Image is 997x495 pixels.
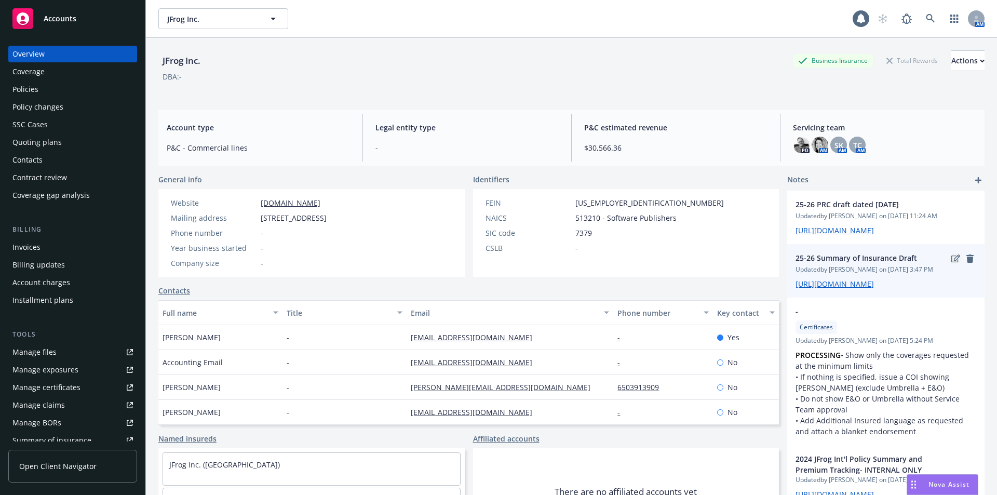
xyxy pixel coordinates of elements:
[8,63,137,80] a: Coverage
[261,198,320,208] a: [DOMAIN_NAME]
[167,142,350,153] span: P&C - Commercial lines
[12,99,63,115] div: Policy changes
[796,350,976,437] p: • Show only the coverages requested at the minimum limits • If nothing is specified, issue a COI ...
[12,344,57,360] div: Manage files
[411,357,541,367] a: [EMAIL_ADDRESS][DOMAIN_NAME]
[163,357,223,368] span: Accounting Email
[793,137,810,153] img: photo
[8,257,137,273] a: Billing updates
[896,8,917,29] a: Report a Bug
[287,382,289,393] span: -
[158,54,205,68] div: JFrog Inc.
[375,122,559,133] span: Legal entity type
[163,407,221,418] span: [PERSON_NAME]
[972,174,985,186] a: add
[951,50,985,71] button: Actions
[8,99,137,115] a: Policy changes
[411,332,541,342] a: [EMAIL_ADDRESS][DOMAIN_NAME]
[853,140,862,151] span: TC
[261,228,263,238] span: -
[727,382,737,393] span: No
[261,258,263,269] span: -
[575,197,724,208] span: [US_EMPLOYER_IDENTIFICATION_NUMBER]
[796,265,976,274] span: Updated by [PERSON_NAME] on [DATE] 3:47 PM
[44,15,76,23] span: Accounts
[158,174,202,185] span: General info
[796,252,949,263] span: 25-26 Summary of Insurance Draft
[8,81,137,98] a: Policies
[375,142,559,153] span: -
[872,8,893,29] a: Start snowing
[261,243,263,253] span: -
[964,453,976,466] a: remove
[787,298,985,445] div: -CertificatesUpdatedby [PERSON_NAME] on [DATE] 5:24 PMPROCESSING• Show only the coverages request...
[584,142,767,153] span: $30,566.36
[12,397,65,413] div: Manage claims
[12,116,48,133] div: SSC Cases
[486,243,571,253] div: CSLB
[8,292,137,309] a: Installment plans
[8,239,137,256] a: Invoices
[796,199,949,210] span: 25-26 PRC draft dated [DATE]
[812,137,828,153] img: photo
[613,300,712,325] button: Phone number
[171,212,257,223] div: Mailing address
[473,174,509,185] span: Identifiers
[575,228,592,238] span: 7379
[796,453,949,475] span: 2024 JFrog Int'l Policy Summary and Premium Tracking- INTERNAL ONLY
[12,274,70,291] div: Account charges
[411,307,598,318] div: Email
[944,8,965,29] a: Switch app
[158,433,217,444] a: Named insureds
[796,279,874,289] a: [URL][DOMAIN_NAME]
[12,187,90,204] div: Coverage gap analysis
[617,332,628,342] a: -
[584,122,767,133] span: P&C estimated revenue
[800,323,833,332] span: Certificates
[8,152,137,168] a: Contacts
[12,46,45,62] div: Overview
[951,51,985,71] div: Actions
[486,212,571,223] div: NAICS
[171,258,257,269] div: Company size
[163,71,182,82] div: DBA: -
[8,134,137,151] a: Quoting plans
[796,475,976,485] span: Updated by [PERSON_NAME] on [DATE] 1:26 PM
[787,244,985,298] div: 25-26 Summary of Insurance DrafteditremoveUpdatedby [PERSON_NAME] on [DATE] 3:47 PM[URL][DOMAIN_N...
[787,174,809,186] span: Notes
[787,191,985,244] div: 25-26 PRC draft dated [DATE]Updatedby [PERSON_NAME] on [DATE] 11:24 AM[URL][DOMAIN_NAME]
[8,169,137,186] a: Contract review
[8,432,137,449] a: Summary of insurance
[964,252,976,265] a: remove
[949,199,962,211] a: edit
[171,243,257,253] div: Year business started
[793,122,976,133] span: Servicing team
[282,300,407,325] button: Title
[12,134,62,151] div: Quoting plans
[19,461,97,472] span: Open Client Navigator
[796,350,841,360] strong: PROCESSING
[617,357,628,367] a: -
[907,475,920,494] div: Drag to move
[8,379,137,396] a: Manage certificates
[8,397,137,413] a: Manage claims
[964,306,976,318] a: remove
[473,433,540,444] a: Affiliated accounts
[8,344,137,360] a: Manage files
[8,4,137,33] a: Accounts
[8,116,137,133] a: SSC Cases
[287,332,289,343] span: -
[12,257,65,273] div: Billing updates
[575,212,677,223] span: 513210 - Software Publishers
[727,407,737,418] span: No
[796,211,976,221] span: Updated by [PERSON_NAME] on [DATE] 11:24 AM
[486,197,571,208] div: FEIN
[486,228,571,238] div: SIC code
[287,407,289,418] span: -
[12,169,67,186] div: Contract review
[834,140,843,151] span: SK
[727,332,739,343] span: Yes
[287,307,391,318] div: Title
[881,54,943,67] div: Total Rewards
[793,54,873,67] div: Business Insurance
